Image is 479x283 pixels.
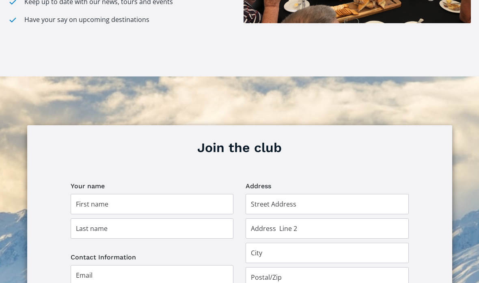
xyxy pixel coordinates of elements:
legend: Your name [71,180,105,192]
input: Street Address [246,194,409,214]
input: First name [71,194,234,214]
h3: Join the club [41,139,438,156]
legend: Contact Information [71,251,136,263]
input: City [246,243,409,263]
input: Last name [71,218,234,239]
legend: Address [246,180,271,192]
input: Address Line 2 [246,218,409,239]
li: Have your say on upcoming destinations [8,14,196,26]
